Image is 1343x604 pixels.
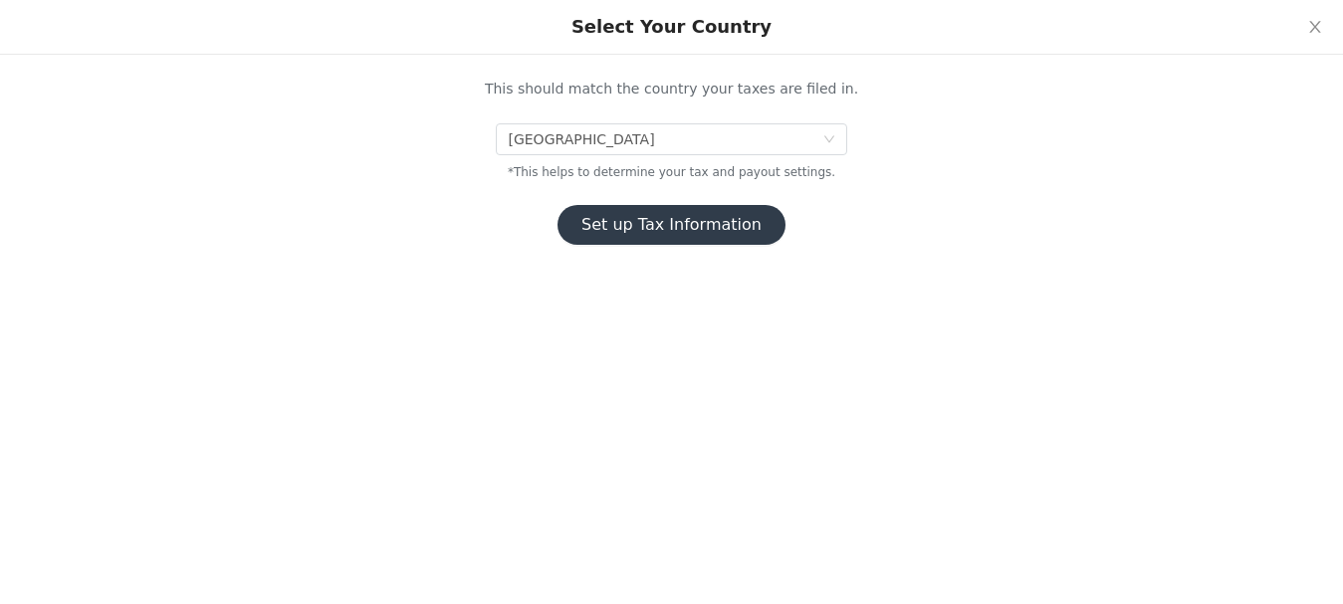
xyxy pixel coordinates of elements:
p: *This helps to determine your tax and payout settings. [348,163,996,181]
button: Set up Tax Information [558,205,785,245]
div: United Kingdom [508,124,654,154]
div: Select Your Country [571,16,772,38]
i: icon: down [823,133,835,147]
p: This should match the country your taxes are filed in. [348,79,996,100]
i: icon: close [1307,19,1323,35]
